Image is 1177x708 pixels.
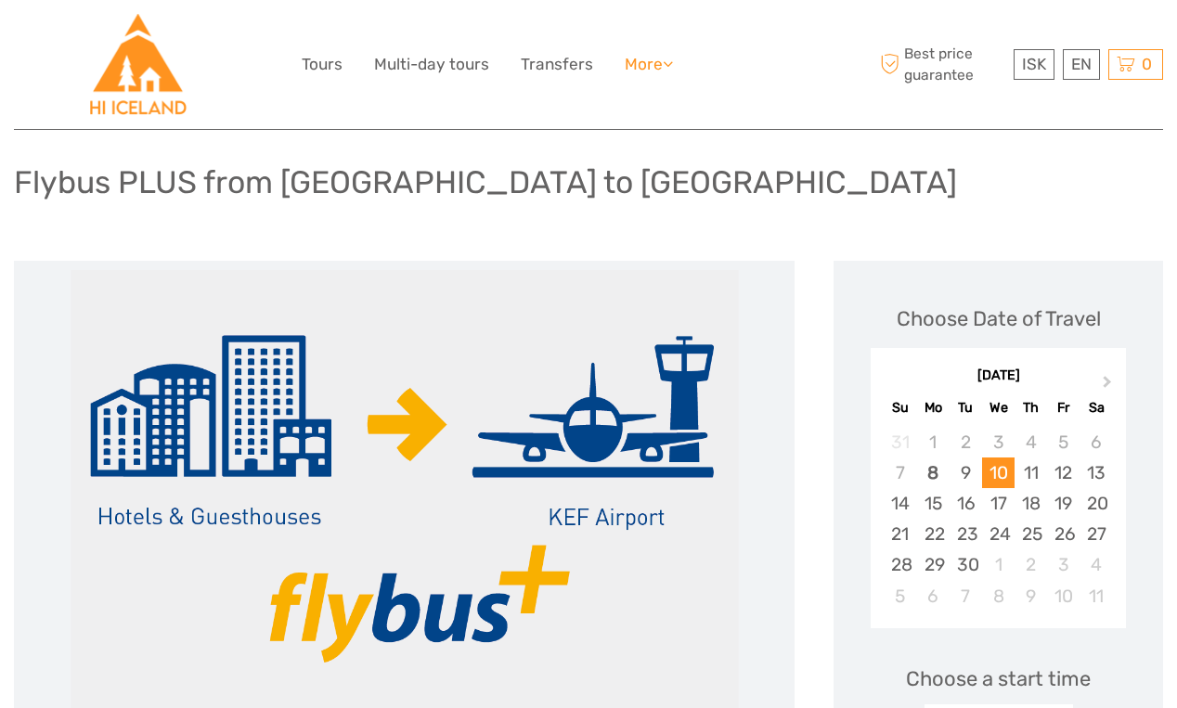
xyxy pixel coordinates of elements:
div: Choose Monday, September 15th, 2025 [917,488,950,519]
span: Best price guarantee [876,44,1010,84]
span: ISK [1022,55,1046,73]
a: Tours [302,51,343,78]
div: Choose Thursday, October 9th, 2025 [1015,581,1047,611]
div: Choose Saturday, October 4th, 2025 [1080,549,1112,580]
div: Choose Thursday, September 18th, 2025 [1015,488,1047,519]
a: Transfers [521,51,593,78]
div: Choose Wednesday, September 24th, 2025 [982,519,1015,549]
div: Choose Sunday, September 21st, 2025 [884,519,916,549]
h1: Flybus PLUS from [GEOGRAPHIC_DATA] to [GEOGRAPHIC_DATA] [14,163,957,201]
div: Choose Wednesday, October 8th, 2025 [982,581,1015,611]
div: Choose Tuesday, October 7th, 2025 [950,581,982,611]
div: Fr [1047,395,1080,420]
div: Not available Wednesday, September 3rd, 2025 [982,427,1015,457]
div: Th [1015,395,1047,420]
div: Choose Friday, September 12th, 2025 [1047,457,1080,488]
div: Choose Monday, October 6th, 2025 [917,581,950,611]
div: Not available Saturday, September 6th, 2025 [1080,427,1112,457]
a: More [625,51,673,78]
div: Sa [1080,395,1112,420]
div: Choose Thursday, September 25th, 2025 [1015,519,1047,549]
div: Choose Friday, October 10th, 2025 [1047,581,1080,611]
div: Choose Tuesday, September 30th, 2025 [950,549,982,580]
img: Hostelling International [87,14,188,115]
div: Choose Saturday, September 27th, 2025 [1080,519,1112,549]
div: Choose Sunday, September 28th, 2025 [884,549,916,580]
div: Not available Thursday, September 4th, 2025 [1015,427,1047,457]
div: Choose Date of Travel [897,304,1101,333]
div: Choose Monday, September 22nd, 2025 [917,519,950,549]
div: Choose Friday, October 3rd, 2025 [1047,549,1080,580]
span: 0 [1139,55,1155,73]
div: Choose Sunday, October 5th, 2025 [884,581,916,611]
div: Choose Sunday, September 14th, 2025 [884,488,916,519]
div: Mo [917,395,950,420]
div: Tu [950,395,982,420]
button: Next Month [1094,371,1124,401]
div: Su [884,395,916,420]
div: Choose Wednesday, September 10th, 2025 [982,457,1015,488]
div: Not available Sunday, August 31st, 2025 [884,427,916,457]
div: Choose Saturday, September 13th, 2025 [1080,457,1112,488]
div: month 2025-09 [876,427,1119,611]
div: We [982,395,1015,420]
a: Multi-day tours [374,51,489,78]
div: Choose Saturday, September 20th, 2025 [1080,488,1112,519]
div: Choose Tuesday, September 23rd, 2025 [950,519,982,549]
div: Choose Wednesday, September 17th, 2025 [982,488,1015,519]
div: Not available Monday, September 1st, 2025 [917,427,950,457]
div: Choose Saturday, October 11th, 2025 [1080,581,1112,611]
div: Not available Friday, September 5th, 2025 [1047,427,1080,457]
p: We're away right now. Please check back later! [26,32,210,47]
div: Choose Thursday, September 11th, 2025 [1015,457,1047,488]
div: Choose Thursday, October 2nd, 2025 [1015,549,1047,580]
div: Choose Tuesday, September 16th, 2025 [950,488,982,519]
div: Choose Friday, September 26th, 2025 [1047,519,1080,549]
span: Choose a start time [906,664,1091,693]
div: Choose Friday, September 19th, 2025 [1047,488,1080,519]
div: Choose Tuesday, September 9th, 2025 [950,457,982,488]
div: Choose Monday, September 8th, 2025 [917,457,950,488]
div: Choose Monday, September 29th, 2025 [917,549,950,580]
div: [DATE] [871,367,1126,386]
div: Not available Sunday, September 7th, 2025 [884,457,916,488]
div: Choose Wednesday, October 1st, 2025 [982,549,1015,580]
div: Not available Tuesday, September 2nd, 2025 [950,427,982,457]
button: Open LiveChat chat widget [213,29,236,51]
div: EN [1063,49,1100,80]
